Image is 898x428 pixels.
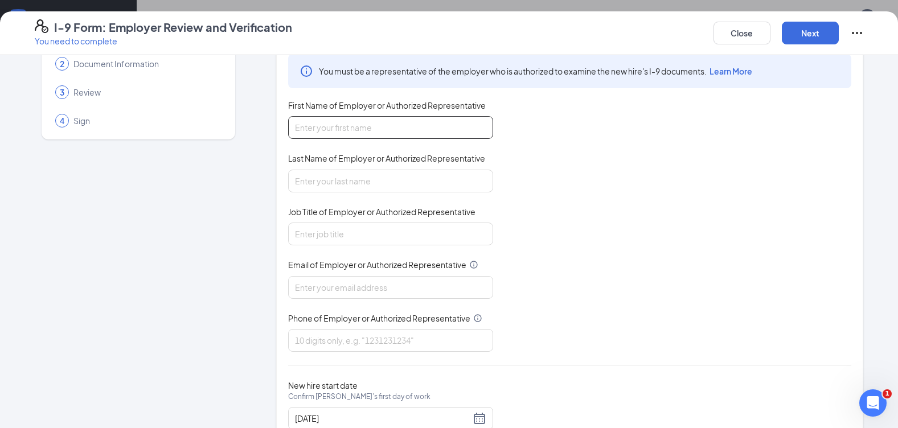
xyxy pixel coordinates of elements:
span: Confirm [PERSON_NAME]'s first day of work [288,391,430,402]
svg: Info [469,260,478,269]
input: Enter your email address [288,276,493,299]
svg: Info [300,64,313,78]
span: Sign [73,115,219,126]
span: 3 [60,87,64,98]
h4: I-9 Form: Employer Review and Verification [54,19,292,35]
span: You must be a representative of the employer who is authorized to examine the new hire's I-9 docu... [319,65,752,77]
p: You need to complete [35,35,292,47]
span: Email of Employer or Authorized Representative [288,259,466,270]
a: Learn More [707,66,752,76]
span: 1 [883,389,892,398]
input: 08/05/2025 [295,412,470,425]
input: Enter job title [288,223,493,245]
span: Last Name of Employer or Authorized Representative [288,153,485,164]
span: 4 [60,115,64,126]
span: New hire start date [288,380,430,414]
input: 10 digits only, e.g. "1231231234" [288,329,493,352]
span: First Name of Employer or Authorized Representative [288,100,486,111]
span: Learn More [710,66,752,76]
input: Enter your first name [288,116,493,139]
svg: FormI9EVerifyIcon [35,19,48,33]
input: Enter your last name [288,170,493,192]
svg: Ellipses [850,26,864,40]
span: Job Title of Employer or Authorized Representative [288,206,475,217]
button: Close [714,22,770,44]
svg: Info [473,314,482,323]
span: Review [73,87,219,98]
iframe: Intercom live chat [859,389,887,417]
span: Phone of Employer or Authorized Representative [288,312,470,324]
button: Next [782,22,839,44]
span: 2 [60,58,64,69]
span: Document Information [73,58,219,69]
